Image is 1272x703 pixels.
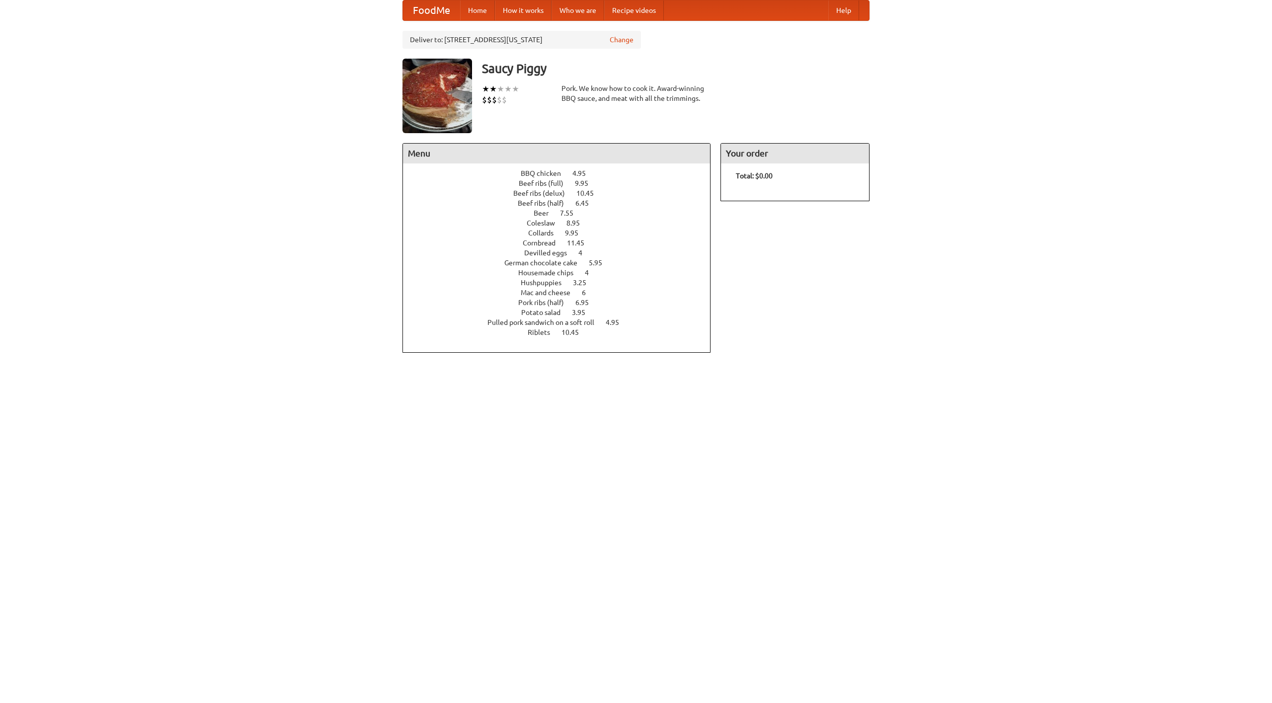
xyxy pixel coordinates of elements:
span: Pulled pork sandwich on a soft roll [487,318,604,326]
span: Beef ribs (full) [519,179,573,187]
a: Beef ribs (delux) 10.45 [513,189,612,197]
a: Pulled pork sandwich on a soft roll 4.95 [487,318,637,326]
span: 10.45 [576,189,604,197]
a: Riblets 10.45 [528,328,597,336]
a: Mac and cheese 6 [521,289,604,297]
span: 6.45 [575,199,599,207]
span: Beef ribs (delux) [513,189,575,197]
span: Mac and cheese [521,289,580,297]
a: Devilled eggs 4 [524,249,601,257]
div: Pork. We know how to cook it. Award-winning BBQ sauce, and meat with all the trimmings. [561,83,711,103]
div: Deliver to: [STREET_ADDRESS][US_STATE] [402,31,641,49]
span: Hushpuppies [521,279,571,287]
span: 9.95 [575,179,598,187]
span: German chocolate cake [504,259,587,267]
a: BBQ chicken 4.95 [521,169,604,177]
span: Potato salad [521,309,570,316]
b: Total: $0.00 [736,172,773,180]
a: Cornbread 11.45 [523,239,603,247]
a: Help [828,0,859,20]
a: Beef ribs (full) 9.95 [519,179,607,187]
h3: Saucy Piggy [482,59,870,78]
span: 6 [582,289,596,297]
span: 7.55 [560,209,583,217]
li: $ [492,94,497,105]
span: 10.45 [561,328,589,336]
span: Collards [528,229,563,237]
a: Pork ribs (half) 6.95 [518,299,607,307]
span: Devilled eggs [524,249,577,257]
span: 4.95 [606,318,629,326]
span: 4 [578,249,592,257]
span: 4 [585,269,599,277]
li: ★ [489,83,497,94]
a: Coleslaw 8.95 [527,219,598,227]
span: Pork ribs (half) [518,299,574,307]
span: Coleslaw [527,219,565,227]
span: 6.95 [575,299,599,307]
span: 3.25 [573,279,596,287]
a: Hushpuppies 3.25 [521,279,605,287]
li: ★ [512,83,519,94]
span: 11.45 [567,239,594,247]
li: ★ [497,83,504,94]
a: Beef ribs (half) 6.45 [518,199,607,207]
span: 9.95 [565,229,588,237]
li: $ [482,94,487,105]
li: ★ [504,83,512,94]
span: Housemade chips [518,269,583,277]
span: Beef ribs (half) [518,199,574,207]
span: 8.95 [566,219,590,227]
span: 5.95 [589,259,612,267]
span: 4.95 [572,169,596,177]
a: Housemade chips 4 [518,269,607,277]
li: $ [487,94,492,105]
a: Change [610,35,634,45]
h4: Your order [721,144,869,163]
a: Collards 9.95 [528,229,597,237]
a: Beer 7.55 [534,209,592,217]
img: angular.jpg [402,59,472,133]
span: Riblets [528,328,560,336]
a: German chocolate cake 5.95 [504,259,621,267]
span: 3.95 [572,309,595,316]
a: Home [460,0,495,20]
li: ★ [482,83,489,94]
li: $ [502,94,507,105]
a: FoodMe [403,0,460,20]
span: Cornbread [523,239,565,247]
a: Potato salad 3.95 [521,309,604,316]
li: $ [497,94,502,105]
span: Beer [534,209,558,217]
span: BBQ chicken [521,169,571,177]
h4: Menu [403,144,710,163]
a: Who we are [552,0,604,20]
a: Recipe videos [604,0,664,20]
a: How it works [495,0,552,20]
